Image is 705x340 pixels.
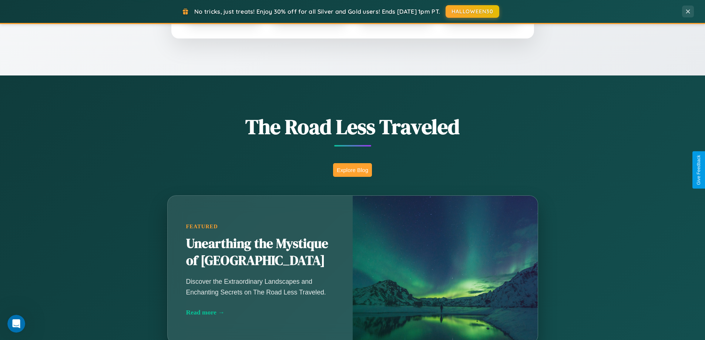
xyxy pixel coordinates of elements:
p: Discover the Extraordinary Landscapes and Enchanting Secrets on The Road Less Traveled. [186,276,334,297]
div: Give Feedback [696,155,701,185]
div: Featured [186,223,334,230]
div: Read more → [186,309,334,316]
h2: Unearthing the Mystique of [GEOGRAPHIC_DATA] [186,235,334,269]
h1: The Road Less Traveled [131,112,575,141]
button: Explore Blog [333,163,372,177]
button: HALLOWEEN30 [446,5,499,18]
span: No tricks, just treats! Enjoy 30% off for all Silver and Gold users! Ends [DATE] 1pm PT. [194,8,440,15]
iframe: Intercom live chat [7,315,25,333]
